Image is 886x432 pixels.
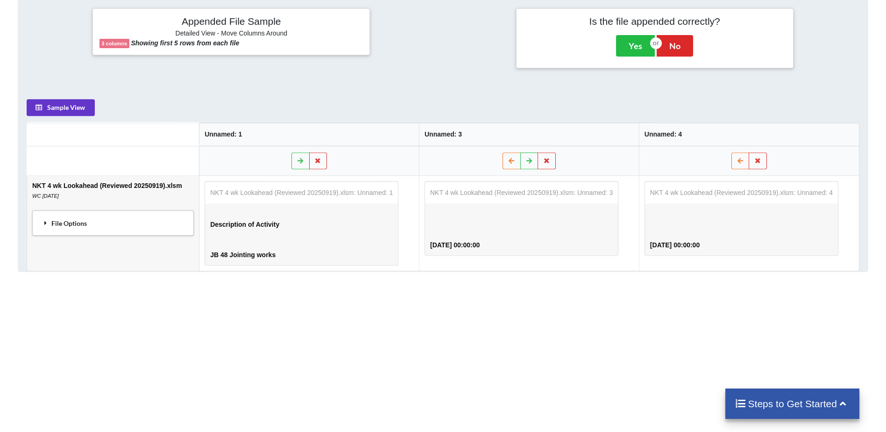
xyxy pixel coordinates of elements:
td: NKT 4 wk Lookahead (Reviewed 20250919).xlsm [27,176,199,271]
h4: Steps to Get Started [735,398,850,410]
h4: Appended File Sample [99,15,363,29]
td: JB 48 Jointing works [205,245,398,266]
td: Description of Activity [205,215,398,235]
th: Unnamed: 4 [639,123,859,146]
th: Unnamed: 1 [199,123,419,146]
button: No [657,35,693,57]
div: File Options [35,214,191,233]
i: WC [DATE] [32,194,59,199]
td: [DATE] 00:00:00 [425,236,618,256]
b: 3 columns [101,41,127,46]
button: Yes [616,35,655,57]
button: Sample View [27,100,95,116]
h4: Is the file appended correctly? [523,15,787,27]
h6: Detailed View - Move Columns Around [99,29,363,39]
b: Showing first 5 rows from each file [131,39,239,47]
th: Unnamed: 3 [419,123,639,146]
td: [DATE] 00:00:00 [645,236,838,256]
